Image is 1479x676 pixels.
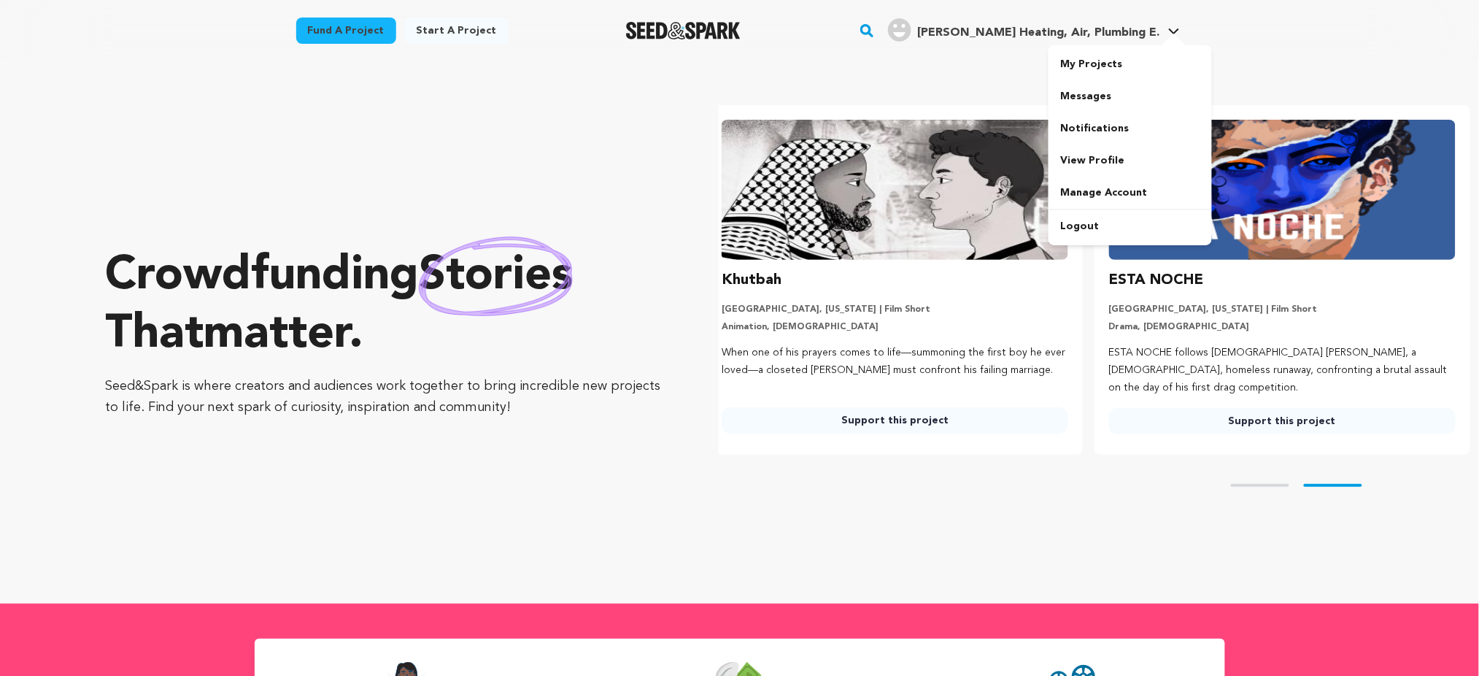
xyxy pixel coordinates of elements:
img: Khutbah image [722,120,1068,260]
a: Fund a project [296,18,396,44]
a: Messages [1049,80,1212,112]
a: Support this project [722,407,1068,434]
img: Seed&Spark Logo Dark Mode [626,22,741,39]
img: ESTA NOCHE image [1109,120,1456,260]
a: Brown's Heating, Air, Plumbing E.'s Profile [885,15,1183,42]
a: Seed&Spark Homepage [626,22,741,39]
img: user.png [888,18,911,42]
a: Manage Account [1049,177,1212,209]
img: hand sketched image [419,237,573,316]
div: Brown's Heating, Air, Plumbing E.'s Profile [888,18,1159,42]
p: Seed&Spark is where creators and audiences work together to bring incredible new projects to life... [105,376,660,418]
h3: Khutbah [722,269,781,292]
span: [PERSON_NAME] Heating, Air, Plumbing E. [917,27,1159,39]
span: Brown's Heating, Air, Plumbing E.'s Profile [885,15,1183,46]
p: When one of his prayers comes to life—summoning the first boy he ever loved—a closeted [PERSON_NA... [722,345,1068,380]
a: My Projects [1049,48,1212,80]
p: [GEOGRAPHIC_DATA], [US_STATE] | Film Short [722,304,1068,315]
a: Notifications [1049,112,1212,145]
p: Crowdfunding that . [105,247,660,364]
p: [GEOGRAPHIC_DATA], [US_STATE] | Film Short [1109,304,1456,315]
p: Drama, [DEMOGRAPHIC_DATA] [1109,321,1456,333]
span: matter [204,312,349,358]
a: Logout [1049,210,1212,242]
a: View Profile [1049,145,1212,177]
a: Start a project [405,18,509,44]
p: ESTA NOCHE follows [DEMOGRAPHIC_DATA] [PERSON_NAME], a [DEMOGRAPHIC_DATA], homeless runaway, conf... [1109,345,1456,396]
h3: ESTA NOCHE [1109,269,1204,292]
a: Support this project [1109,408,1456,434]
p: Animation, [DEMOGRAPHIC_DATA] [722,321,1068,333]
